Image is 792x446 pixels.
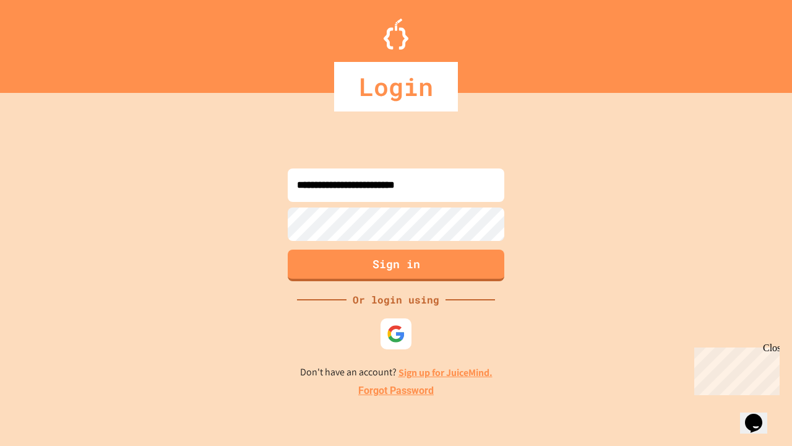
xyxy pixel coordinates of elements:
img: google-icon.svg [387,325,405,343]
iframe: chat widget [740,396,780,434]
button: Sign in [288,250,504,281]
a: Forgot Password [358,383,434,398]
div: Login [334,62,458,111]
img: Logo.svg [384,19,408,50]
div: Chat with us now!Close [5,5,85,79]
a: Sign up for JuiceMind. [398,366,493,379]
iframe: chat widget [689,343,780,395]
div: Or login using [346,292,445,307]
p: Don't have an account? [300,365,493,380]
